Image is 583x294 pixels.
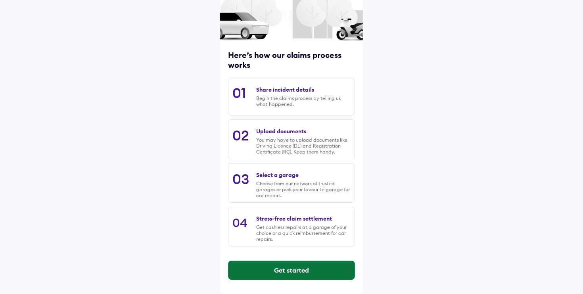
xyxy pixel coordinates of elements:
[232,215,247,230] div: 04
[232,84,246,102] div: 01
[256,137,351,155] div: You may have to upload documents like Driving Licence (DL) and Registration Certificate (RC). Kee...
[256,224,351,242] div: Get cashless repairs at a garage of your choice or a quick reimbursement for car repairs.
[220,11,363,41] img: car and scooter
[256,128,306,135] div: Upload documents
[256,86,314,93] div: Share incident details
[228,261,355,280] button: Get started
[256,181,351,198] div: Choose from our network of trusted garages or pick your favourite garage for car repairs.
[256,215,332,222] div: Stress-free claim settlement
[256,95,351,107] div: Begin the claims process by telling us what happened.
[232,127,249,144] div: 02
[232,170,249,188] div: 03
[256,171,299,179] div: Select a garage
